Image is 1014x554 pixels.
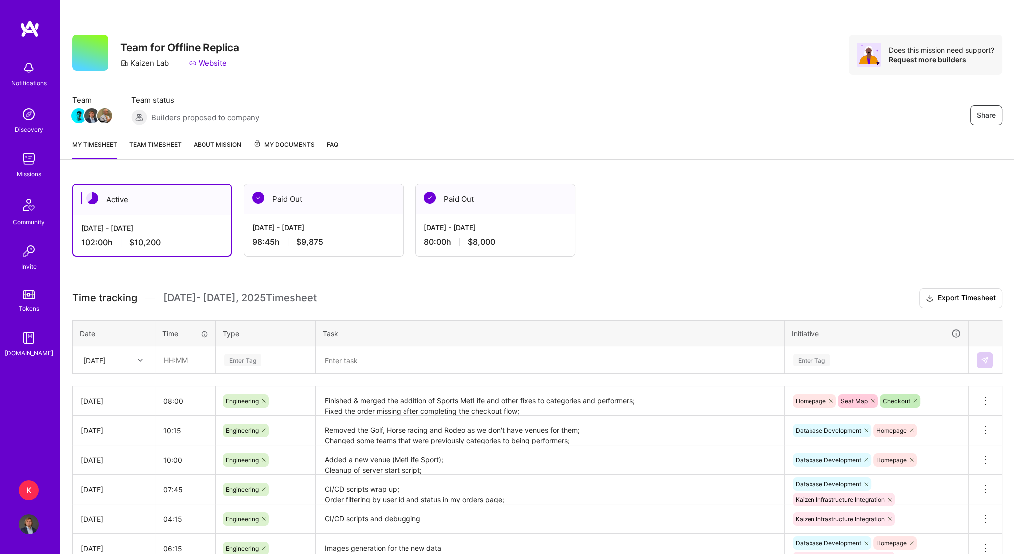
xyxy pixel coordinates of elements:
a: Team Member Avatar [72,107,85,124]
img: discovery [19,104,39,124]
i: icon CompanyGray [120,59,128,67]
img: logo [20,20,40,38]
img: Active [86,192,98,204]
input: HH:MM [155,417,215,444]
span: Checkout [883,397,910,405]
span: Builders proposed to company [151,112,259,123]
span: Time tracking [72,292,137,304]
div: [DATE] - [DATE] [424,222,567,233]
div: Active [73,185,231,215]
textarea: CI/CD scripts wrap up; Order filtering by user id and status in my orders page; Fixed the event i... [317,476,783,503]
img: guide book [19,328,39,348]
span: Team status [131,95,259,105]
img: Paid Out [252,192,264,204]
i: icon Download [926,293,934,304]
th: Type [216,320,316,346]
h3: Team for Offline Replica [120,41,239,54]
img: tokens [23,290,35,299]
img: Team Member Avatar [97,108,112,123]
a: About Mission [194,139,241,159]
div: [DOMAIN_NAME] [5,348,53,358]
div: [DATE] [81,514,147,524]
span: $9,875 [296,237,323,247]
div: Does this mission need support? [889,45,994,55]
div: [DATE] [81,484,147,495]
a: Website [189,58,227,68]
span: $8,000 [468,237,495,247]
div: [DATE] [83,355,106,365]
div: Tokens [19,303,39,314]
div: Missions [17,169,41,179]
span: Homepage [876,539,907,547]
th: Date [73,320,155,346]
button: Share [970,105,1002,125]
img: User Avatar [19,514,39,534]
img: Team Member Avatar [71,108,86,123]
span: Kaizen Infrastructure Integration [796,496,885,503]
textarea: Finished & merged the addition of Sports MetLife and other fixes to categories and performers; Fi... [317,387,783,415]
div: Discovery [15,124,43,135]
a: FAQ [327,139,338,159]
div: Request more builders [889,55,994,64]
img: Invite [19,241,39,261]
span: $10,200 [129,237,161,248]
span: Homepage [876,427,907,434]
span: Homepage [796,397,826,405]
span: Engineering [226,427,259,434]
span: Database Development [796,456,861,464]
span: Engineering [226,515,259,523]
img: Builders proposed to company [131,109,147,125]
a: Team timesheet [129,139,182,159]
span: [DATE] - [DATE] , 2025 Timesheet [163,292,317,304]
a: Team Member Avatar [85,107,98,124]
img: Team Member Avatar [84,108,99,123]
div: [DATE] - [DATE] [252,222,395,233]
img: Paid Out [424,192,436,204]
th: Task [316,320,785,346]
div: Paid Out [416,184,575,214]
div: Initiative [792,328,961,339]
textarea: Removed the Golf, Horse racing and Rodeo as we don't have venues for them; Changed some teams tha... [317,417,783,444]
div: [DATE] [81,543,147,554]
div: [DATE] - [DATE] [81,223,223,233]
div: [DATE] [81,425,147,436]
textarea: Added a new venue (MetLife Sport); Cleanup of server start script; Work on data issues - teams fo... [317,446,783,474]
div: Community [13,217,45,227]
span: Database Development [796,427,861,434]
span: Database Development [796,480,861,488]
span: Engineering [226,397,259,405]
div: Time [162,328,208,339]
span: Seat Map [841,397,868,405]
a: Team Member Avatar [98,107,111,124]
div: Paid Out [244,184,403,214]
span: Engineering [226,486,259,493]
div: [DATE] [81,455,147,465]
input: HH:MM [155,447,215,473]
div: Enter Tag [224,352,261,368]
div: Invite [21,261,37,272]
span: Engineering [226,545,259,552]
div: 80:00 h [424,237,567,247]
a: My timesheet [72,139,117,159]
div: Notifications [11,78,47,88]
div: Enter Tag [793,352,830,368]
div: 102:00 h [81,237,223,248]
span: Team [72,95,111,105]
span: Share [977,110,996,120]
span: Engineering [226,456,259,464]
span: Homepage [876,456,907,464]
span: Database Development [796,539,861,547]
button: Export Timesheet [919,288,1002,308]
span: My Documents [253,139,315,150]
img: Avatar [857,43,881,67]
img: bell [19,58,39,78]
input: HH:MM [155,388,215,414]
textarea: CI/CD scripts and debugging [317,505,783,533]
img: teamwork [19,149,39,169]
input: HH:MM [156,347,215,373]
img: Submit [981,356,989,364]
input: HH:MM [155,476,215,503]
img: Community [17,193,41,217]
div: Kaizen Lab [120,58,169,68]
a: K [16,480,41,500]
